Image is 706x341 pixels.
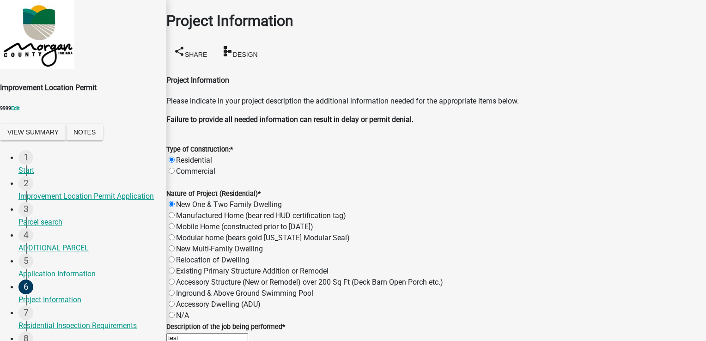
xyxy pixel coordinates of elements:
i: share [174,45,185,56]
label: N/A [176,311,189,320]
label: Mobile Home (constructed prior to [DATE]) [176,222,313,231]
div: 1 [18,150,33,165]
label: Relocation of Dwelling [176,256,250,264]
label: Existing Primary Structure Addition or Remodel [176,267,329,275]
label: New One & Two Family Dwelling [176,200,282,209]
button: Notes [66,124,103,140]
h1: Project Information [166,10,706,32]
div: 6 [18,280,33,294]
p: Please indicate in your project description the additional information needed for the appropriate... [166,96,706,107]
label: Type of Construction: [166,146,233,153]
div: Improvement Location Permit Application [18,191,159,202]
label: Accessory Dwelling (ADU) [176,300,261,309]
div: 4 [18,228,33,243]
label: Residential [176,156,212,164]
span: Share [185,50,207,58]
label: Description of the job being performed [166,323,285,331]
div: Start [18,165,159,176]
label: Modular home (bears gold [US_STATE] Modular Seal) [176,233,350,242]
label: Commercial [176,167,215,176]
label: New Multi-Family Dwelling [176,244,263,253]
strong: Failure to provide all needed information can result in delay or permit denial. [166,115,414,124]
label: Accessory Structure (New or Remodel) over 200 Sq Ft (Deck Barn Open Porch etc.) [176,278,443,286]
div: 3 [18,202,33,217]
i: schema [222,45,233,56]
div: Parcel search [18,217,159,228]
div: ADDITIONAL PARCEL [18,243,159,254]
label: Manufactured Home (bear red HUD certification tag) [176,211,346,220]
wm-modal-confirm: Notes [66,128,103,137]
label: Inground & Above Ground Swimming Pool [176,289,313,298]
wm-modal-confirm: Edit Application Number [11,105,20,111]
span: Design [233,50,258,58]
div: Application Information [18,268,159,280]
label: Nature of Project (Residential) [166,190,261,198]
div: 5 [18,254,33,268]
div: Residential Inspection Requirements [18,320,159,331]
div: 2 [18,176,33,191]
div: 7 [18,305,33,320]
div: Project Information [18,294,159,305]
button: shareShare [166,42,214,63]
a: Edit [11,105,20,111]
h4: Project Information [166,75,706,86]
button: schemaDesign [214,42,265,63]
